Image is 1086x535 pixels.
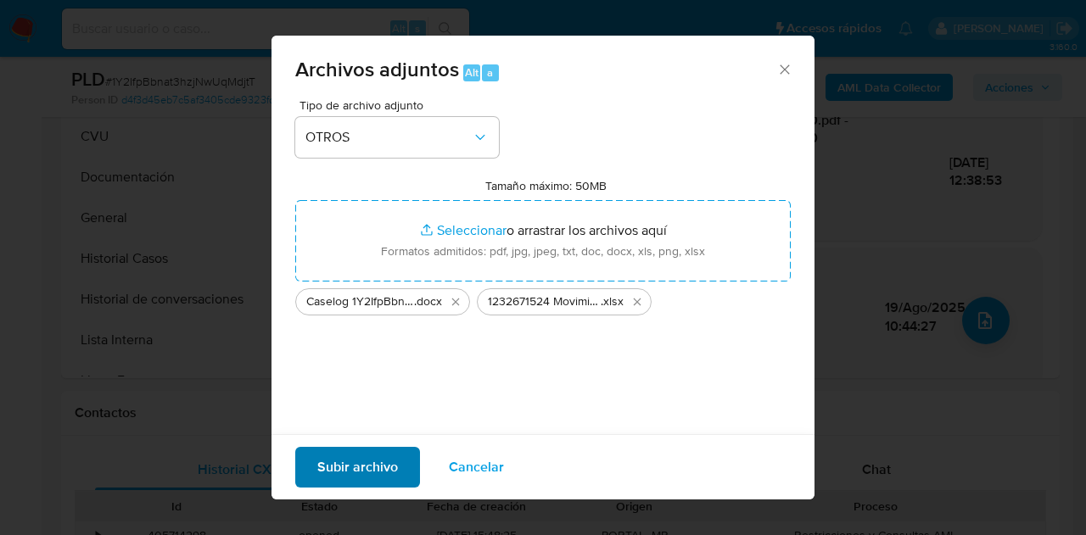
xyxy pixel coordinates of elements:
button: Eliminar 1232671524 Movimientos-Aladdin-v10_3 1Y2IfpBbnat3hzjNwUqMdjtT.xlsx [627,292,647,312]
span: Alt [465,64,479,81]
span: Tipo de archivo adjunto [299,99,503,111]
span: .docx [414,293,442,310]
span: OTROS [305,129,472,146]
span: Cancelar [449,449,504,486]
span: .xlsx [601,293,624,310]
label: Tamaño máximo: 50MB [485,178,607,193]
span: Archivos adjuntos [295,54,459,84]
span: a [487,64,493,81]
button: Subir archivo [295,447,420,488]
button: Eliminar Caselog 1Y2IfpBbnat3hzjNwUqMdjtT COMPLEMENTARIO.docx [445,292,466,312]
button: Cancelar [427,447,526,488]
button: OTROS [295,117,499,158]
span: Caselog 1Y2IfpBbnat3hzjNwUqMdjtT COMPLEMENTARIO [306,293,414,310]
button: Cerrar [776,61,792,76]
ul: Archivos seleccionados [295,281,791,315]
span: Subir archivo [317,449,398,486]
span: 1232671524 Movimientos-Aladdin-v10_3 1Y2IfpBbnat3hzjNwUqMdjtT [488,293,601,310]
